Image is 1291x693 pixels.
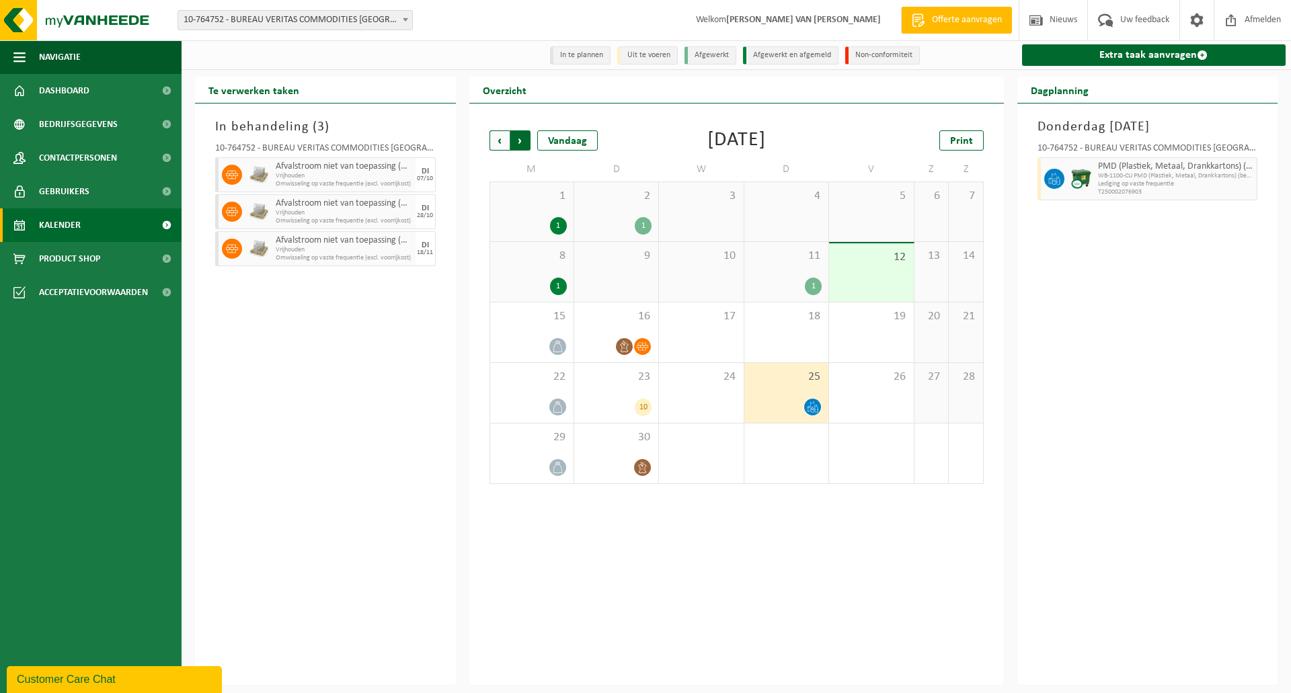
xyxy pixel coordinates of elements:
[1038,144,1258,157] div: 10-764752 - BUREAU VERITAS COMMODITIES [GEOGRAPHIC_DATA] [GEOGRAPHIC_DATA] - [GEOGRAPHIC_DATA]
[950,136,973,147] span: Print
[914,157,949,181] td: Z
[635,217,652,235] div: 1
[751,249,822,263] span: 11
[921,249,941,263] span: 13
[469,77,540,103] h2: Overzicht
[666,309,736,324] span: 17
[276,172,412,180] span: Vrijhouden
[550,217,567,235] div: 1
[955,249,976,263] span: 14
[707,130,766,151] div: [DATE]
[617,46,678,65] li: Uit te voeren
[317,120,325,134] span: 3
[955,309,976,324] span: 21
[666,370,736,384] span: 24
[276,198,412,209] span: Afvalstroom niet van toepassing (niet gevaarlijk)
[417,175,433,182] div: 07/10
[39,40,81,74] span: Navigatie
[921,189,941,204] span: 6
[215,117,436,137] h3: In behandeling ( )
[939,130,984,151] a: Print
[744,157,829,181] td: D
[581,430,652,445] span: 30
[490,157,574,181] td: M
[178,10,413,30] span: 10-764752 - BUREAU VERITAS COMMODITIES ANTWERP NV - ANTWERPEN
[195,77,313,103] h2: Te verwerken taken
[751,370,822,384] span: 25
[581,189,652,204] span: 2
[276,161,412,172] span: Afvalstroom niet van toepassing (niet gevaarlijk)
[497,370,567,384] span: 22
[666,189,736,204] span: 3
[550,46,611,65] li: In te plannen
[497,189,567,204] span: 1
[845,46,920,65] li: Non-conformiteit
[929,13,1005,27] span: Offerte aanvragen
[829,157,914,181] td: V
[955,370,976,384] span: 28
[659,157,744,181] td: W
[921,370,941,384] span: 27
[422,241,429,249] div: DI
[581,370,652,384] span: 23
[751,189,822,204] span: 4
[422,204,429,212] div: DI
[276,235,412,246] span: Afvalstroom niet van toepassing (niet gevaarlijk)
[417,249,433,256] div: 18/11
[39,175,89,208] span: Gebruikers
[249,239,269,259] img: LP-PA-00000-WDN-11
[39,276,148,309] span: Acceptatievoorwaarden
[497,249,567,263] span: 8
[417,212,433,219] div: 28/10
[1098,180,1254,188] span: Lediging op vaste frequentie
[836,309,906,324] span: 19
[249,165,269,185] img: LP-PA-00000-WDN-11
[635,399,652,416] div: 10
[805,278,822,295] div: 1
[726,15,881,25] strong: [PERSON_NAME] VAN [PERSON_NAME]
[537,130,598,151] div: Vandaag
[836,189,906,204] span: 5
[1071,169,1091,189] img: WB-1100-CU
[497,430,567,445] span: 29
[422,167,429,175] div: DI
[276,180,412,188] span: Omwisseling op vaste frequentie (excl. voorrijkost)
[490,130,510,151] span: Vorige
[1038,117,1258,137] h3: Donderdag [DATE]
[510,130,531,151] span: Volgende
[39,208,81,242] span: Kalender
[39,242,100,276] span: Product Shop
[276,217,412,225] span: Omwisseling op vaste frequentie (excl. voorrijkost)
[39,108,118,141] span: Bedrijfsgegevens
[39,141,117,175] span: Contactpersonen
[249,202,269,222] img: LP-PA-00000-WDN-11
[921,309,941,324] span: 20
[1022,44,1286,66] a: Extra taak aanvragen
[949,157,983,181] td: Z
[7,663,225,693] iframe: chat widget
[1098,161,1254,172] span: PMD (Plastiek, Metaal, Drankkartons) (bedrijven)
[684,46,736,65] li: Afgewerkt
[215,144,436,157] div: 10-764752 - BUREAU VERITAS COMMODITIES [GEOGRAPHIC_DATA] [GEOGRAPHIC_DATA] - [GEOGRAPHIC_DATA]
[574,157,659,181] td: D
[666,249,736,263] span: 10
[751,309,822,324] span: 18
[581,309,652,324] span: 16
[497,309,567,324] span: 15
[901,7,1012,34] a: Offerte aanvragen
[743,46,838,65] li: Afgewerkt en afgemeld
[550,278,567,295] div: 1
[836,250,906,265] span: 12
[276,254,412,262] span: Omwisseling op vaste frequentie (excl. voorrijkost)
[178,11,412,30] span: 10-764752 - BUREAU VERITAS COMMODITIES ANTWERP NV - ANTWERPEN
[1098,172,1254,180] span: WB-1100-CU PMD (Plastiek, Metaal, Drankkartons) (bedrijven)
[581,249,652,263] span: 9
[1017,77,1102,103] h2: Dagplanning
[39,74,89,108] span: Dashboard
[836,370,906,384] span: 26
[276,246,412,254] span: Vrijhouden
[1098,188,1254,196] span: T250002076903
[955,189,976,204] span: 7
[276,209,412,217] span: Vrijhouden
